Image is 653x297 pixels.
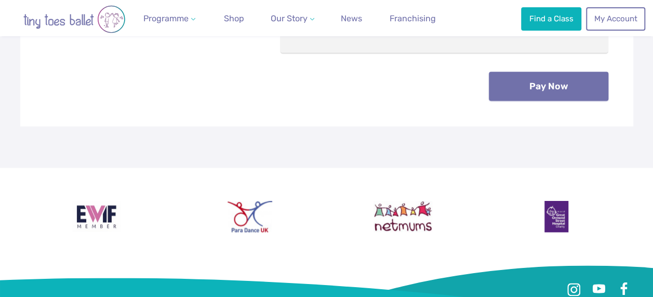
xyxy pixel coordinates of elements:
span: Programme [143,14,189,23]
span: News [341,14,362,23]
img: Encouraging Women Into Franchising [72,201,122,232]
img: Para Dance UK [228,201,272,232]
a: Our Story [266,8,318,29]
a: Franchising [385,8,440,29]
button: Pay Now [489,72,608,101]
a: Shop [220,8,248,29]
span: Our Story [271,14,308,23]
a: News [337,8,366,29]
span: Franchising [390,14,436,23]
a: My Account [586,7,645,30]
span: Shop [224,14,244,23]
a: Programme [139,8,199,29]
img: tiny toes ballet [12,5,137,33]
a: Find a Class [521,7,581,30]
